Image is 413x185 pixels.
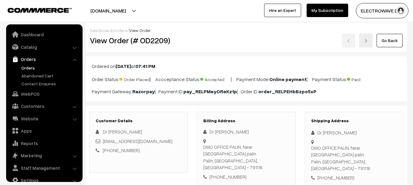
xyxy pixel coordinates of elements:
[307,4,348,17] a: My Subscription
[20,80,80,87] a: Contact Enquires
[92,75,401,83] p: Order Status: | Accceptance Status: | Payment Mode: | Payment Status:
[311,118,397,123] h3: Shipping Address
[203,144,289,171] div: DMO OFFICE PALIN, Near [GEOGRAPHIC_DATA] palin Palin, [GEOGRAPHIC_DATA], [GEOGRAPHIC_DATA] - 791118
[8,113,80,124] a: Website
[200,75,231,83] span: Accepted
[183,88,237,94] b: pay_RELPMeyOReKz1p
[258,88,316,94] b: order_RELPEHbBzpo5xP
[8,54,80,65] a: Orders
[20,73,80,79] a: Abandoned Cart
[311,174,397,181] div: [PHONE_NUMBER]
[347,75,378,83] span: Paid
[8,162,80,173] a: Staff Management
[203,128,289,135] div: Dr [PERSON_NAME]
[364,39,368,43] img: right-arrow.png
[92,62,401,70] p: Ordered on at
[264,4,301,17] a: Hire an Expert
[92,88,401,95] p: Payment Gateway: | Payment ID: | Order ID:
[8,41,80,52] a: Catalog
[103,138,172,144] a: [EMAIL_ADDRESS][DOMAIN_NAME]
[396,6,405,15] img: user
[8,101,80,112] a: Customers
[8,125,80,136] a: Apps
[8,6,61,13] a: COMMMERCE
[90,27,403,34] div: / /
[8,138,80,149] a: Reports
[20,65,80,71] a: Orders
[356,3,408,18] button: ELECTROWAVE DE…
[119,75,150,83] span: Order Placed
[311,129,397,136] div: Dr [PERSON_NAME]
[269,76,307,82] b: Online payment
[90,36,188,45] h2: View Order (# OD2209)
[96,118,181,123] h3: Customer Details
[377,34,403,47] a: Go Back
[203,118,289,123] h3: Billing Address
[90,28,112,33] a: Dashboard
[132,88,155,94] b: Razorpay
[8,8,72,12] img: COMMMERCE
[135,63,155,69] b: 07:41 PM
[69,3,147,18] button: [DOMAIN_NAME]
[8,29,80,40] a: Dashboard
[203,173,289,180] div: [PHONE_NUMBER]
[103,129,142,134] span: Dr [PERSON_NAME]
[129,28,151,33] span: View Order
[8,150,80,161] a: Marketing
[116,63,131,69] b: [DATE]
[114,28,127,33] a: orders
[8,88,80,99] a: WebPOS
[311,144,397,172] div: DMO OFFICE PALIN, Near [GEOGRAPHIC_DATA] palin Palin, [GEOGRAPHIC_DATA], [GEOGRAPHIC_DATA] - 791118
[103,148,140,153] a: [PHONE_NUMBER]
